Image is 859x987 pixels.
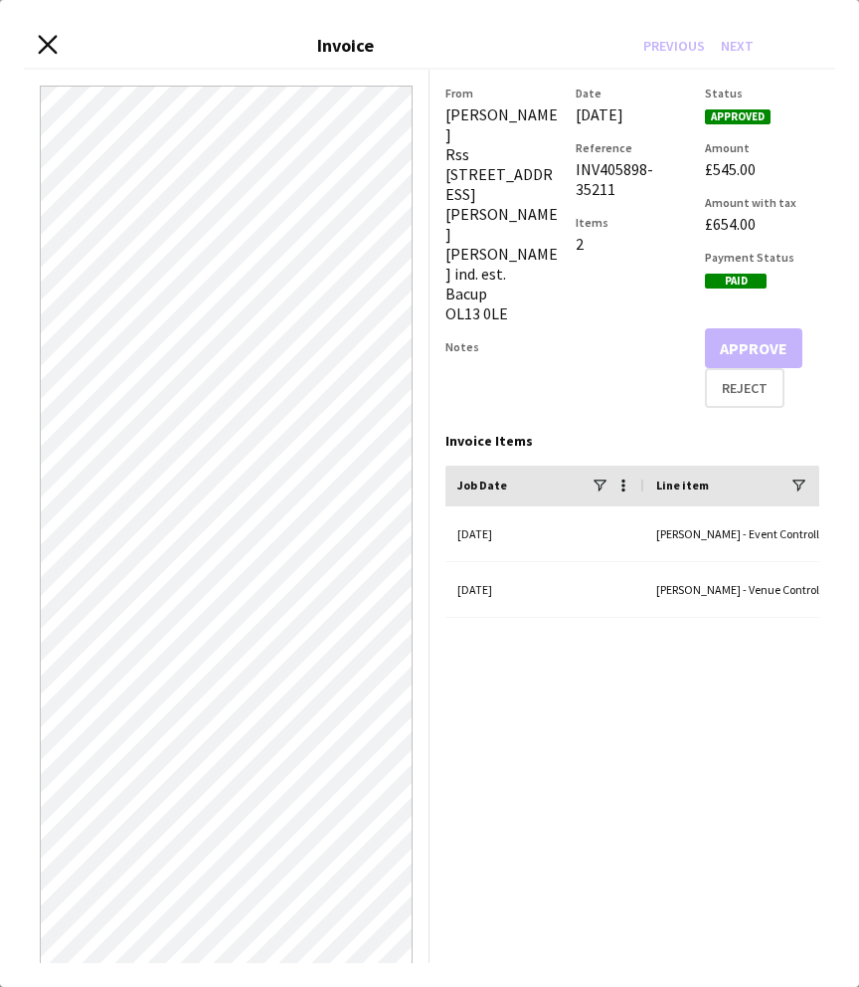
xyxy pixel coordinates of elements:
div: £654.00 [705,214,819,234]
h3: Reference [576,140,690,155]
h3: Items [576,215,690,230]
h3: From [445,86,560,100]
h3: Date [576,86,690,100]
div: [PERSON_NAME] - Venue Controller (Days) (salary) [644,562,843,617]
span: Job Date [457,478,507,493]
button: Reject [705,368,784,408]
span: Line item [656,478,709,493]
h3: Notes [445,339,560,354]
h3: Invoice [317,34,374,57]
div: [DATE] [445,562,644,617]
h3: Amount [705,140,819,155]
h3: Amount with tax [705,195,819,210]
h3: Status [705,86,819,100]
div: [DATE] [445,506,644,561]
h3: Payment Status [705,250,819,265]
div: Invoice Items [445,432,819,450]
span: Approved [705,109,771,124]
div: £545.00 [705,159,819,179]
div: [PERSON_NAME] Rss [STREET_ADDRESS][PERSON_NAME] [PERSON_NAME] ind. est. Bacup OL13 0LE [445,104,560,323]
div: [PERSON_NAME] - Event Controller (with CCTV) (salary) [644,506,843,561]
div: INV405898-35211 [576,159,690,199]
span: Paid [705,274,767,289]
div: [DATE] [576,104,690,124]
div: 2 [576,234,690,254]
